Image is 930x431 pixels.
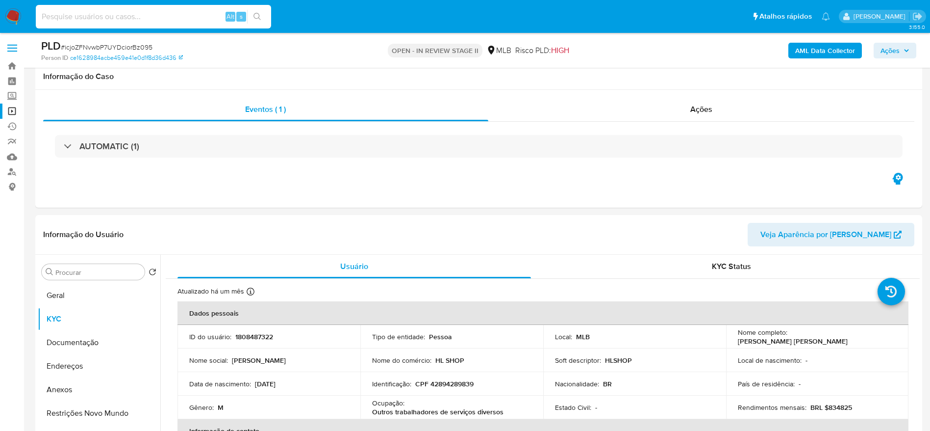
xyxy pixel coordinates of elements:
span: Eventos ( 1 ) [245,104,286,115]
p: Gênero : [189,403,214,412]
span: Usuário [340,261,368,272]
button: Documentação [38,331,160,354]
b: AML Data Collector [795,43,855,58]
h1: Informação do Usuário [43,230,124,240]
p: Estado Civil : [555,403,591,412]
h1: Informação do Caso [43,72,914,81]
p: [PERSON_NAME] [PERSON_NAME] [738,337,848,346]
p: Nome social : [189,356,228,365]
span: Atalhos rápidos [759,11,812,22]
p: OPEN - IN REVIEW STAGE II [388,44,482,57]
p: 1808487322 [235,332,273,341]
p: Soft descriptor : [555,356,601,365]
p: M [218,403,224,412]
p: Nacionalidade : [555,379,599,388]
p: - [799,379,801,388]
span: KYC Status [712,261,751,272]
b: Person ID [41,54,68,62]
span: Risco PLD: [515,45,569,56]
th: Dados pessoais [177,301,908,325]
p: BRL $834825 [810,403,852,412]
p: Local : [555,332,572,341]
p: Nome do comércio : [372,356,431,365]
button: Procurar [46,268,53,276]
span: # icjoZFNvwbP7UYDciorBz095 [61,42,152,52]
span: Ações [690,104,712,115]
button: Restrições Novo Mundo [38,402,160,425]
button: AML Data Collector [788,43,862,58]
button: Ações [874,43,916,58]
p: - [805,356,807,365]
p: Data de nascimento : [189,379,251,388]
p: Tipo de entidade : [372,332,425,341]
p: Pessoa [429,332,452,341]
p: eduardo.dutra@mercadolivre.com [854,12,909,21]
b: PLD [41,38,61,54]
span: HIGH [551,45,569,56]
span: s [240,12,243,21]
input: Procurar [55,268,141,277]
p: [DATE] [255,379,276,388]
p: Outros trabalhadores de serviços diversos [372,407,503,416]
p: - [595,403,597,412]
a: ce1628984acbe459e41e0d1f8d36d436 [70,54,183,62]
p: Rendimentos mensais : [738,403,806,412]
p: Identificação : [372,379,411,388]
button: Veja Aparência por [PERSON_NAME] [748,223,914,246]
div: MLB [486,45,511,56]
p: BR [603,379,612,388]
p: Nome completo : [738,328,787,337]
p: [PERSON_NAME] [232,356,286,365]
button: KYC [38,307,160,331]
a: Notificações [822,12,830,21]
button: search-icon [247,10,267,24]
button: Retornar ao pedido padrão [149,268,156,279]
span: Alt [226,12,234,21]
div: AUTOMATIC (1) [55,135,903,158]
p: MLB [576,332,590,341]
span: Veja Aparência por [PERSON_NAME] [760,223,891,246]
span: Ações [880,43,900,58]
p: Local de nascimento : [738,356,802,365]
button: Anexos [38,378,160,402]
p: HL SHOP [435,356,464,365]
p: HLSHOP [605,356,632,365]
p: ID do usuário : [189,332,231,341]
p: Ocupação : [372,399,404,407]
input: Pesquise usuários ou casos... [36,10,271,23]
button: Endereços [38,354,160,378]
h3: AUTOMATIC (1) [79,141,139,152]
p: País de residência : [738,379,795,388]
button: Geral [38,284,160,307]
p: Atualizado há um mês [177,287,244,296]
a: Sair [912,11,923,22]
p: CPF 42894289839 [415,379,474,388]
